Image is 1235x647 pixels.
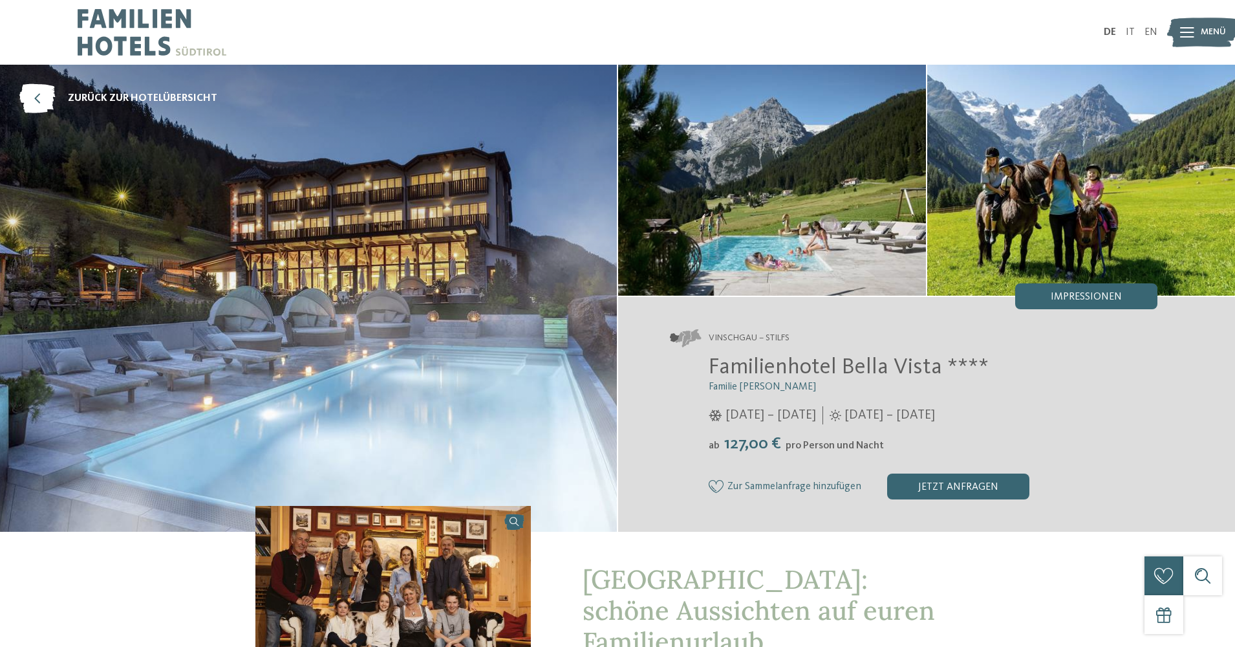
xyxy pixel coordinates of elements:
img: Das Familienhotel im Vinschgau mitten im Nationalpark [618,65,926,296]
span: pro Person und Nacht [786,441,884,451]
span: Vinschgau – Stilfs [709,332,789,345]
i: Öffnungszeiten im Winter [709,410,722,421]
a: DE [1104,27,1116,38]
span: Menü [1201,26,1226,39]
a: EN [1144,27,1157,38]
span: Zur Sammelanfrage hinzufügen [727,481,861,493]
a: IT [1126,27,1135,38]
i: Öffnungszeiten im Sommer [830,410,841,421]
span: ab [709,441,720,451]
span: [DATE] – [DATE] [844,406,935,424]
div: jetzt anfragen [887,474,1029,499]
span: Familie [PERSON_NAME] [709,382,816,392]
span: zurück zur Hotelübersicht [68,91,217,105]
span: Familienhotel Bella Vista **** [709,356,989,378]
span: 127,00 € [721,435,784,452]
img: Das Familienhotel im Vinschgau mitten im Nationalpark [927,65,1235,296]
a: zurück zur Hotelübersicht [19,84,217,113]
span: [DATE] – [DATE] [725,406,816,424]
span: Impressionen [1051,292,1122,302]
